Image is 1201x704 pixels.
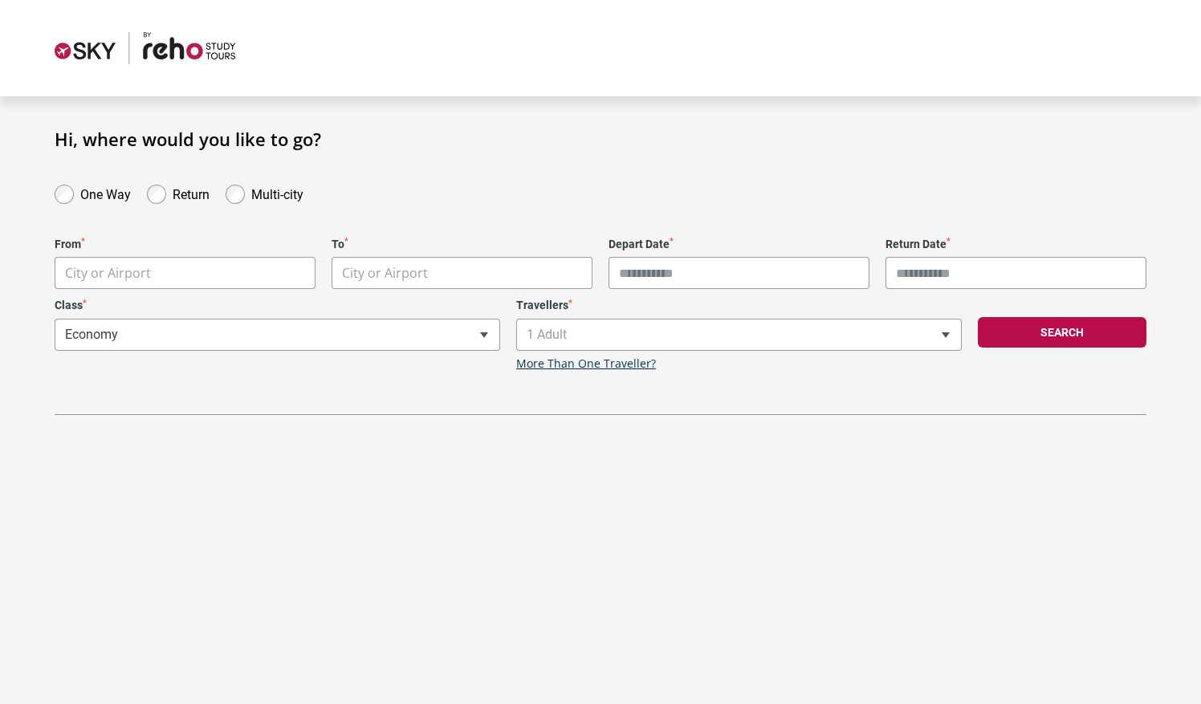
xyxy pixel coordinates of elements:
[332,238,592,251] label: To
[55,257,316,289] span: City or Airport
[55,319,499,350] span: Economy
[885,238,1146,251] label: Return Date
[55,238,316,251] label: From
[55,128,1146,149] h1: Hi, where would you like to go?
[55,319,500,351] span: Economy
[516,357,656,371] a: More Than One Traveller?
[65,264,151,282] span: City or Airport
[978,317,1146,348] button: Search
[517,319,961,350] span: 1 Adult
[80,183,131,202] label: One Way
[55,258,315,289] span: City or Airport
[55,299,500,312] label: Class
[332,258,592,289] span: City or Airport
[516,299,962,312] label: Travellers
[332,257,592,289] span: City or Airport
[342,264,428,282] span: City or Airport
[251,183,303,202] label: Multi-city
[516,319,962,351] span: 1 Adult
[173,183,210,202] label: Return
[609,238,869,251] label: Depart Date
